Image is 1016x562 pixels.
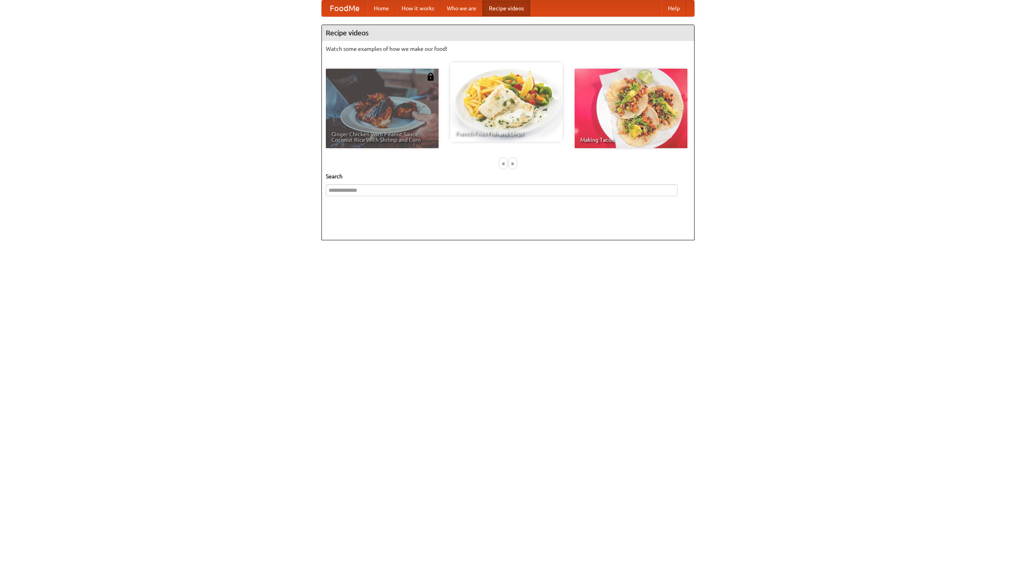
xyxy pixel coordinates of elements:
div: « [500,158,507,168]
a: Help [662,0,686,16]
a: FoodMe [322,0,368,16]
a: French Fries Fish and Chips [450,62,563,142]
div: » [509,158,516,168]
h5: Search [326,172,690,180]
a: Recipe videos [483,0,530,16]
a: Who we are [441,0,483,16]
p: Watch some examples of how we make our food! [326,45,690,53]
a: Making Tacos [575,69,687,148]
span: Making Tacos [580,137,682,143]
span: French Fries Fish and Chips [456,131,557,136]
a: How it works [395,0,441,16]
a: Home [368,0,395,16]
img: 483408.png [427,73,435,81]
h4: Recipe videos [322,25,694,41]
